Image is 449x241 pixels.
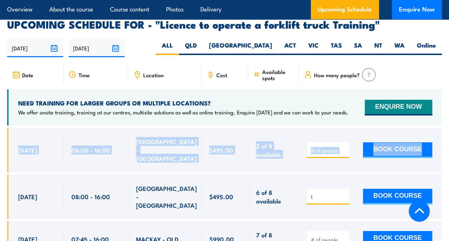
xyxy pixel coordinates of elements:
[278,41,302,55] label: ACT
[156,41,179,55] label: ALL
[256,142,291,158] span: 2 of 8 available
[262,69,294,81] span: Available spots
[368,41,388,55] label: NT
[18,109,348,116] p: We offer onsite training, training at our centres, multisite solutions as well as online training...
[18,146,37,154] span: [DATE]
[7,19,442,29] h2: UPCOMING SCHEDULE FOR - "Licence to operate a forklift truck Training"
[209,146,233,154] span: $495.00
[69,39,125,57] input: To date
[365,100,432,115] button: ENQUIRE NOW
[79,72,90,78] span: Time
[22,72,33,78] span: Date
[143,72,164,78] span: Location
[7,39,63,57] input: From date
[363,142,432,158] button: BOOK COURSE
[325,41,348,55] label: TAS
[311,193,346,201] input: # of people
[311,147,346,154] input: # of people
[302,41,325,55] label: VIC
[314,72,360,78] span: How many people?
[71,192,110,201] span: 08:00 - 16:00
[18,99,348,107] h4: NEED TRAINING FOR LARGER GROUPS OR MULTIPLE LOCATIONS?
[216,72,227,78] span: Cost
[179,41,203,55] label: QLD
[411,41,442,55] label: Online
[71,146,110,154] span: 08:00 - 16:00
[388,41,411,55] label: WA
[136,184,197,209] span: [GEOGRAPHIC_DATA] - [GEOGRAPHIC_DATA]
[256,188,291,205] span: 6 of 8 available
[348,41,368,55] label: SA
[203,41,278,55] label: [GEOGRAPHIC_DATA]
[136,137,197,162] span: [GEOGRAPHIC_DATA] - [GEOGRAPHIC_DATA]
[363,189,432,205] button: BOOK COURSE
[18,192,37,201] span: [DATE]
[209,192,233,201] span: $495.00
